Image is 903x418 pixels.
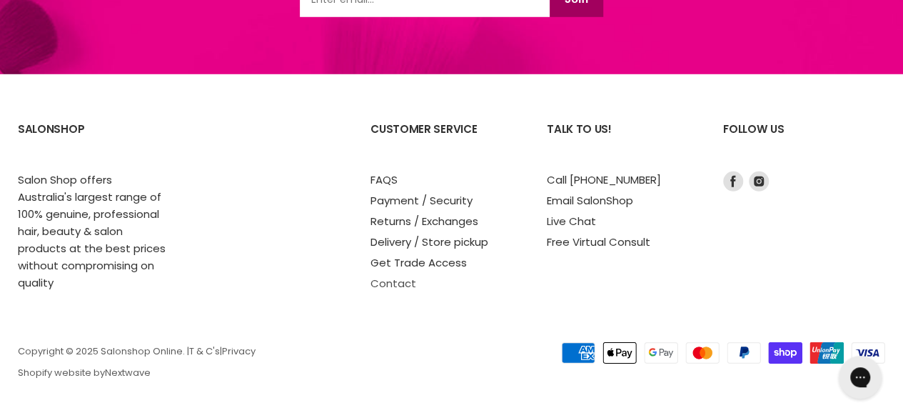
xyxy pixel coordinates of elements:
h2: Customer Service [370,111,518,171]
a: Email SalonShop [547,193,633,208]
h2: Follow us [723,111,885,171]
a: FAQS [370,172,398,187]
a: T & C's [189,344,220,358]
a: Delivery / Store pickup [370,234,488,249]
a: Call [PHONE_NUMBER] [547,172,661,187]
a: Payment / Security [370,193,473,208]
iframe: Gorgias live chat messenger [832,351,889,404]
a: Get Trade Access [370,255,467,270]
h2: Talk to us! [547,111,695,171]
a: Nextwave [105,366,151,379]
h2: SalonShop [18,111,166,171]
a: Live Chat [547,214,596,229]
p: Salon Shop offers Australia's largest range of 100% genuine, professional hair, beauty & salon pr... [18,171,166,292]
a: Free Virtual Consult [547,234,650,249]
a: Returns / Exchanges [370,214,478,229]
a: Privacy [222,344,256,358]
a: Contact [370,276,416,291]
p: Copyright © 2025 Salonshop Online. | | Shopify website by [18,347,530,379]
